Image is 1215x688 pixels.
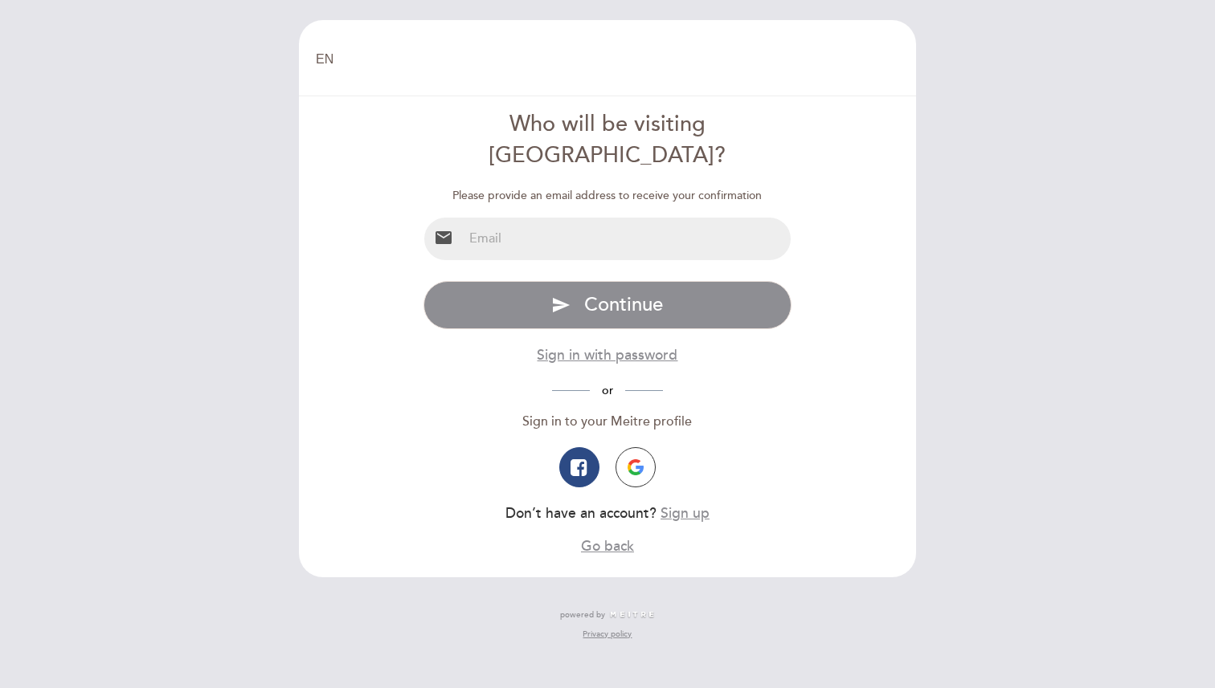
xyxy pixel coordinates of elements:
[463,218,792,260] input: Email
[581,536,634,556] button: Go back
[584,293,663,316] span: Continue
[560,609,655,621] a: powered by
[537,345,677,365] button: Sign in with password
[590,384,625,397] span: or
[423,281,792,329] button: send Continue
[505,505,657,522] span: Don’t have an account?
[423,413,792,431] div: Sign in to your Meitre profile
[609,611,655,619] img: MEITRE
[661,503,710,523] button: Sign up
[583,629,632,640] a: Privacy policy
[560,609,605,621] span: powered by
[423,109,792,172] div: Who will be visiting [GEOGRAPHIC_DATA]?
[628,459,644,475] img: icon-google.png
[551,295,571,315] i: send
[423,188,792,204] div: Please provide an email address to receive your confirmation
[434,228,453,247] i: email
